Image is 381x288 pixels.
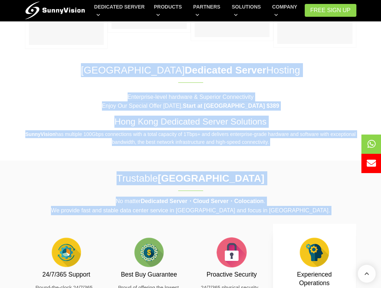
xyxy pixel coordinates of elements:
[91,171,290,185] h1: Trustable
[183,103,279,109] strong: Start at [GEOGRAPHIC_DATA] $389
[36,270,97,279] h3: 24/7/365 Support
[158,173,264,184] strong: [GEOGRAPHIC_DATA]
[25,197,356,215] p: No matter . We provide fast and stable data center service in [GEOGRAPHIC_DATA] and focus in [GEO...
[94,0,145,21] a: Dedicated Server
[25,63,356,77] h1: [GEOGRAPHIC_DATA] Hosting
[25,116,356,128] h3: Hong Kong Dedicated Server Solutions
[25,131,56,137] strong: SunnyVision
[272,0,300,21] a: Company
[131,234,167,270] img: flat-price.png
[141,198,264,204] strong: Dedicated Server・Cloud Server・Colocation
[297,234,332,270] img: flat-ai.png
[118,270,180,279] h3: Best Buy Guarantee
[214,234,249,270] img: flat-security.png
[193,0,223,21] a: Partners
[305,4,356,17] a: FREE Sign Up
[284,270,345,288] h3: Experienced Operations
[48,234,84,270] img: flat-cog-cycle.png
[201,270,263,279] h3: Proactive Security
[154,0,185,21] a: Products
[185,65,266,76] span: Dedicated Server
[25,92,356,111] p: Enterprise-level hardware & Superior Connectivity Enjoy Our Special Offer [DATE],
[25,130,356,146] p: has multiple 100Gbps connections with a total capacity of 1Tbps+ and delivers enterprise-grade ha...
[232,0,263,21] a: Solutions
